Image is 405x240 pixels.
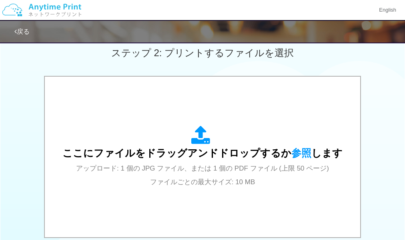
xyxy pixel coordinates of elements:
[76,165,329,186] span: アップロード: 1 個の JPG ファイル、または 1 個の PDF ファイル (上限 50 ページ) ファイルごとの最大サイズ: 10 MB
[291,147,311,159] span: 参照
[111,47,294,58] span: ステップ 2: プリントするファイルを選択
[62,147,343,159] span: ここにファイルをドラッグアンドドロップするか します
[14,28,30,35] a: 戻る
